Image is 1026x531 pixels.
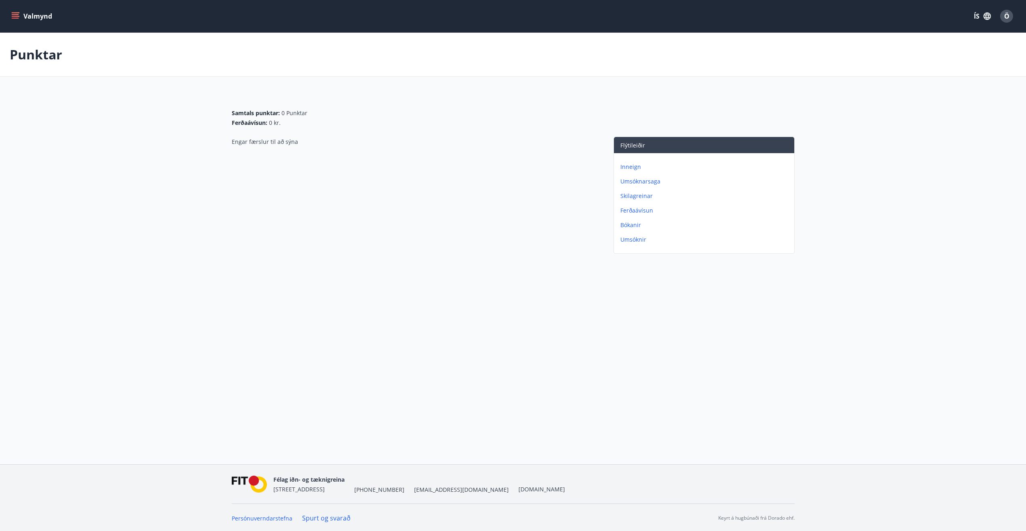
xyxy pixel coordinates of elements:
span: [STREET_ADDRESS] [273,485,325,493]
span: Félag iðn- og tæknigreina [273,476,345,483]
p: Skilagreinar [620,192,791,200]
p: Ferðaávísun [620,206,791,215]
p: Umsóknir [620,236,791,244]
p: Keyrt á hugbúnaði frá Dorado ehf. [718,514,795,522]
span: Samtals punktar : [232,109,280,117]
button: menu [10,9,55,23]
span: 0 Punktar [281,109,307,117]
p: Bókanir [620,221,791,229]
span: Ö [1004,12,1009,21]
span: Engar færslur til að sýna [232,138,298,145]
span: Flýtileiðir [620,141,645,149]
a: [DOMAIN_NAME] [518,485,565,493]
p: Inneign [620,163,791,171]
span: [EMAIL_ADDRESS][DOMAIN_NAME] [414,486,509,494]
a: Persónuverndarstefna [232,514,292,522]
button: Ö [997,6,1016,26]
span: Ferðaávísun : [232,119,267,127]
p: Punktar [10,46,62,63]
img: FPQVkF9lTnNbbaRSFyT17YYeljoOGk5m51IhT0bO.png [232,476,267,493]
a: Spurt og svarað [302,514,351,523]
p: Umsóknarsaga [620,177,791,185]
span: 0 kr. [269,119,281,127]
span: [PHONE_NUMBER] [354,486,404,494]
button: ÍS [969,9,995,23]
